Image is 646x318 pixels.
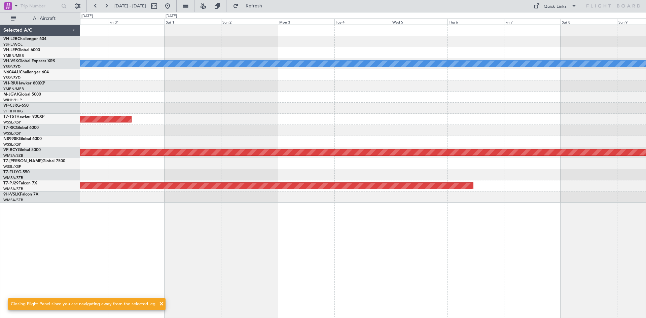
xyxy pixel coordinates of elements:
[278,19,334,25] div: Mon 3
[114,3,146,9] span: [DATE] - [DATE]
[21,1,59,11] input: Trip Number
[3,164,21,169] a: WSSL/XSP
[3,48,17,52] span: VH-LEP
[3,37,46,41] a: VH-L2BChallenger 604
[3,104,17,108] span: VP-CJR
[3,198,23,203] a: WMSA/SZB
[3,93,18,97] span: M-JGVJ
[81,13,93,19] div: [DATE]
[3,109,23,114] a: VHHH/HKG
[230,1,270,11] button: Refresh
[334,19,391,25] div: Tue 4
[165,19,221,25] div: Sat 1
[447,19,504,25] div: Thu 6
[3,148,18,152] span: VP-BCY
[3,104,29,108] a: VP-CJRG-650
[240,4,268,8] span: Refresh
[3,192,20,197] span: 9H-VSLK
[3,153,23,158] a: WMSA/SZB
[3,42,23,47] a: YSHL/WOL
[17,16,71,21] span: All Aircraft
[166,13,177,19] div: [DATE]
[3,75,21,80] a: YSSY/SYD
[3,170,30,174] a: T7-ELLYG-550
[3,48,40,52] a: VH-LEPGlobal 6000
[3,86,24,92] a: YMEN/MEB
[3,120,21,125] a: WSSL/XSP
[3,137,19,141] span: N8998K
[3,59,55,63] a: VH-VSKGlobal Express XRS
[3,170,18,174] span: T7-ELLY
[3,126,39,130] a: T7-RICGlobal 6000
[3,181,37,185] a: T7-PJ29Falcon 7X
[7,13,73,24] button: All Aircraft
[3,142,21,147] a: WSSL/XSP
[3,175,23,180] a: WMSA/SZB
[3,115,44,119] a: T7-TSTHawker 900XP
[3,192,38,197] a: 9H-VSLKFalcon 7X
[3,81,17,85] span: VH-RIU
[544,3,567,10] div: Quick Links
[11,301,155,308] div: Closing Flight Panel since you are navigating away from the selected leg
[3,59,18,63] span: VH-VSK
[3,137,42,141] a: N8998KGlobal 6000
[3,98,22,103] a: WIHH/HLP
[530,1,580,11] button: Quick Links
[3,64,21,69] a: YSSY/SYD
[3,37,17,41] span: VH-L2B
[221,19,278,25] div: Sun 2
[3,181,19,185] span: T7-PJ29
[3,126,16,130] span: T7-RIC
[3,159,42,163] span: T7-[PERSON_NAME]
[3,81,45,85] a: VH-RIUHawker 800XP
[391,19,447,25] div: Wed 5
[3,93,41,97] a: M-JGVJGlobal 5000
[3,53,24,58] a: YMEN/MEB
[3,70,49,74] a: N604AUChallenger 604
[3,131,21,136] a: WSSL/XSP
[3,70,20,74] span: N604AU
[504,19,561,25] div: Fri 7
[561,19,617,25] div: Sat 8
[3,148,41,152] a: VP-BCYGlobal 5000
[3,159,65,163] a: T7-[PERSON_NAME]Global 7500
[108,19,165,25] div: Fri 31
[3,186,23,191] a: WMSA/SZB
[3,115,16,119] span: T7-TST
